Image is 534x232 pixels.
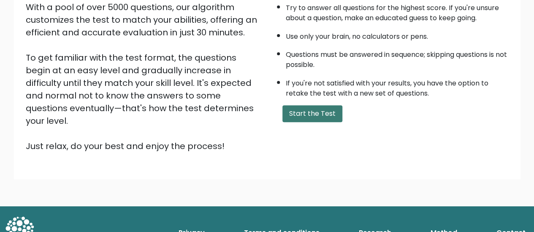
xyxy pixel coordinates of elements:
button: Start the Test [282,105,342,122]
li: Questions must be answered in sequence; skipping questions is not possible. [286,45,509,70]
li: If you're not satisfied with your results, you have the option to retake the test with a new set ... [286,74,509,99]
li: Use only your brain, no calculators or pens. [286,27,509,42]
